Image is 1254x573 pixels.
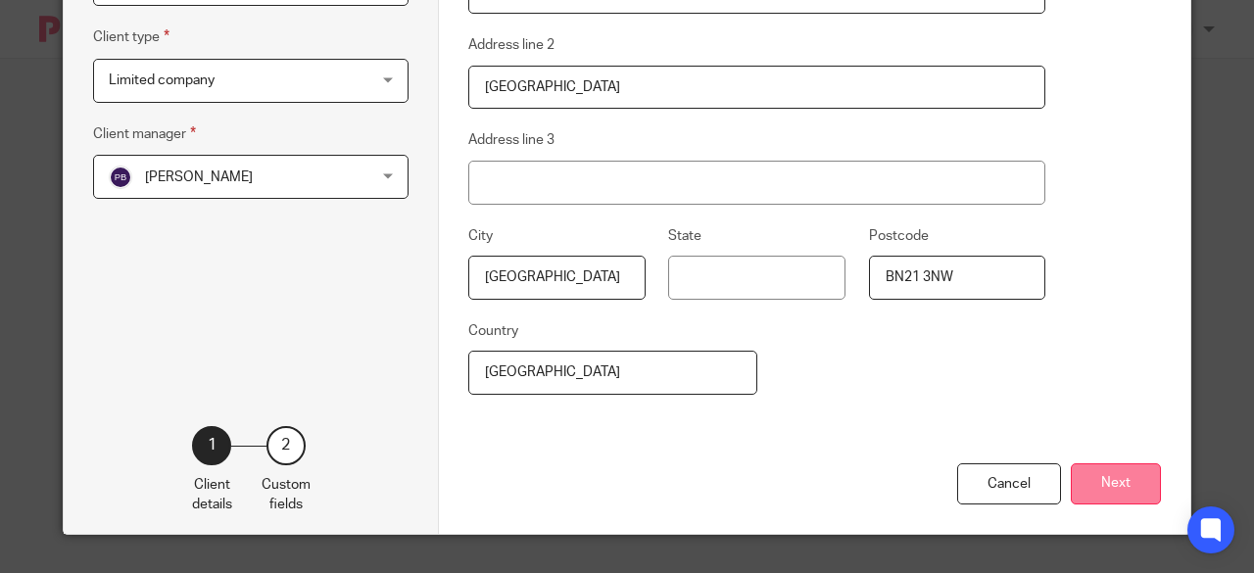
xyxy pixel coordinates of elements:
label: State [668,226,701,246]
label: Address line 2 [468,35,555,55]
div: 2 [266,426,306,465]
label: Country [468,321,518,341]
label: Client manager [93,122,196,145]
label: Postcode [869,226,929,246]
label: Client type [93,25,169,48]
div: 1 [192,426,231,465]
span: [PERSON_NAME] [145,170,253,184]
img: svg%3E [109,166,132,189]
div: Cancel [957,463,1061,505]
button: Next [1071,463,1161,505]
p: Custom fields [262,475,311,515]
label: City [468,226,493,246]
label: Address line 3 [468,130,555,150]
p: Client details [192,475,232,515]
span: Limited company [109,73,215,87]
